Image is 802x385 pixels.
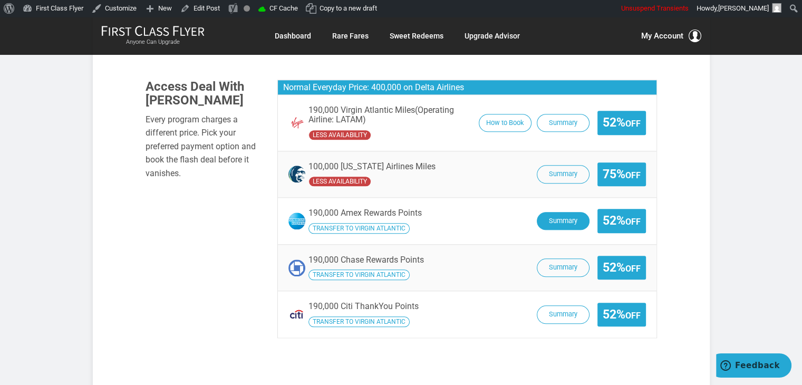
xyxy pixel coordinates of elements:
[537,114,590,132] button: Summary
[641,30,683,42] span: My Account
[308,316,410,327] span: Transfer your Citi ThankYou Points to Virgin Atlantic
[101,38,205,46] small: Anyone Can Upgrade
[308,105,474,124] span: 190,000 Virgin Atlantic Miles
[625,264,641,274] small: Off
[308,223,410,234] span: Transfer your Amex Rewards Points to Virgin Atlantic
[308,176,371,187] span: Alaska Airlines has undefined availability seats availability compared to the operating carrier.
[621,4,689,12] span: Unsuspend Transients
[603,308,641,321] span: 52%
[537,165,590,184] button: Summary
[625,170,641,180] small: Off
[101,25,205,36] img: First Class Flyer
[390,26,443,45] a: Sweet Redeems
[603,168,641,181] span: 75%
[308,208,422,218] span: 190,000 Amex Rewards Points
[101,25,205,46] a: First Class FlyerAnyone Can Upgrade
[275,26,311,45] a: Dashboard
[718,4,769,12] span: [PERSON_NAME]
[625,311,641,321] small: Off
[308,105,454,124] span: (Operating Airline: LATAM)
[537,212,590,230] button: Summary
[308,162,436,171] span: 100,000 [US_STATE] Airlines Miles
[625,119,641,129] small: Off
[308,130,371,140] span: Virgin Atlantic has undefined availability seats availability compared to the operating carrier.
[603,214,641,227] span: 52%
[146,113,262,180] div: Every program charges a different price. Pick your preferred payment option and book the flash de...
[278,80,656,95] h3: Normal Everyday Price: 400,000 on Delta Airlines
[625,217,641,227] small: Off
[641,30,701,42] button: My Account
[332,26,369,45] a: Rare Fares
[308,255,424,265] span: 190,000 Chase Rewards Points
[716,353,791,380] iframe: Opens a widget where you can find more information
[465,26,520,45] a: Upgrade Advisor
[537,305,590,324] button: Summary
[603,116,641,129] span: 52%
[308,301,419,311] span: 190,000 Citi ThankYou Points
[308,269,410,280] span: Transfer your Chase Rewards Points to Virgin Atlantic
[479,114,532,132] button: How to Book
[603,261,641,274] span: 52%
[537,258,590,277] button: Summary
[146,80,262,108] h3: Access Deal With [PERSON_NAME]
